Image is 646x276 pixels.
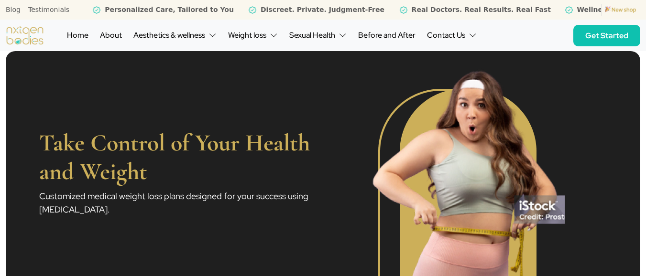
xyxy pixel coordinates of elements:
[285,28,350,43] button: Sexual Health
[130,28,220,43] button: Aesthetics & wellness
[354,28,419,43] a: Before and After
[423,28,481,43] button: Contact Us
[96,28,126,43] a: About
[63,28,92,43] a: Home
[39,190,318,216] p: Customized medical weight loss plans designed for your success using [MEDICAL_DATA].
[601,4,640,16] img: icon
[224,28,282,43] button: Weight loss
[6,26,44,45] img: logo
[573,25,640,46] a: Get Started
[39,128,318,186] h1: Take Control of Your Health and Weight
[597,5,612,15] a: Blog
